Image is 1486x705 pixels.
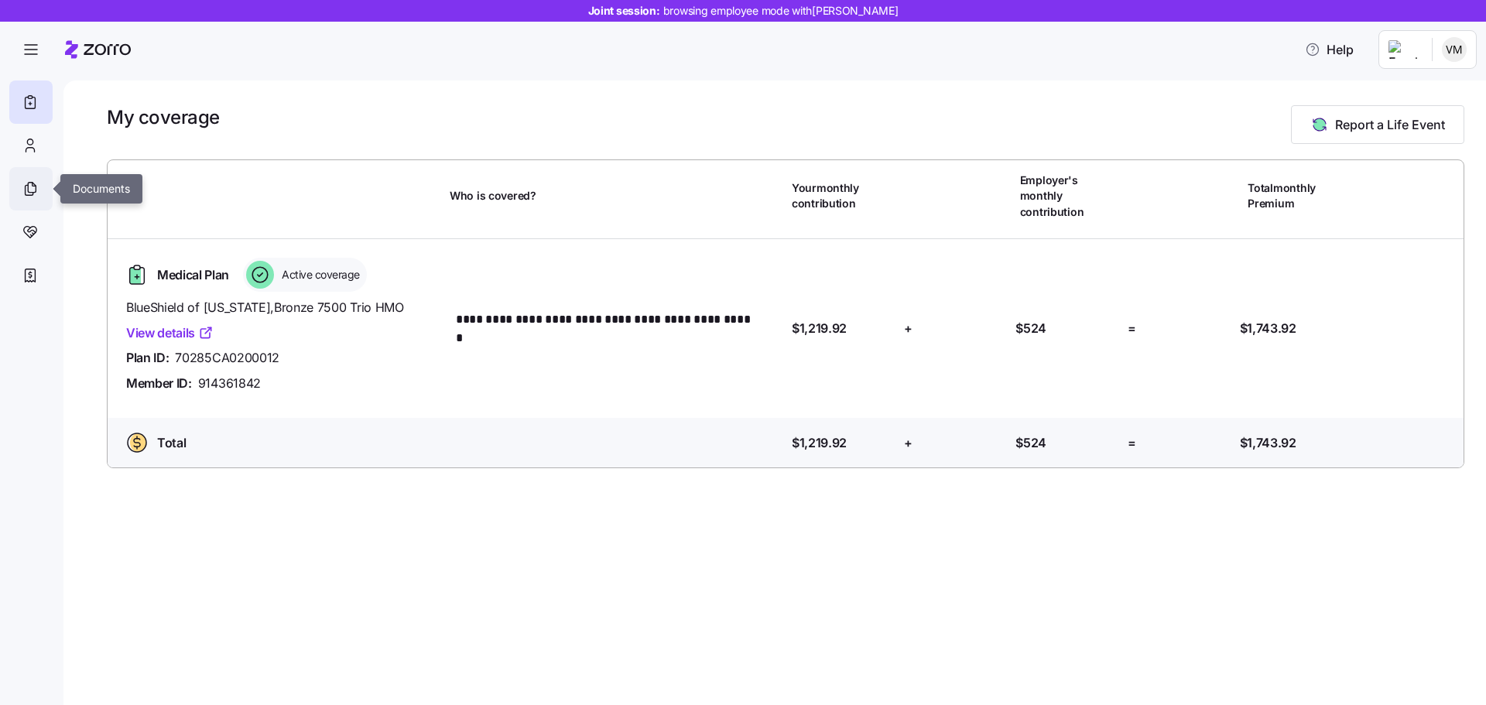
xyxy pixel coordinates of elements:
span: BlueShield of [US_STATE] , Bronze 7500 Trio HMO [126,298,437,317]
span: Total [157,433,186,453]
span: 914361842 [198,374,261,393]
img: 6e19f4de8ab09c97840c8d1f6443cac4 [1442,37,1467,62]
span: + [904,319,912,338]
span: $1,219.92 [792,319,847,338]
span: + [904,433,912,453]
span: browsing employee mode with [PERSON_NAME] [663,3,899,19]
span: $524 [1015,433,1046,453]
span: = [1128,433,1136,453]
span: Help [1305,40,1354,59]
button: Report a Life Event [1291,105,1464,144]
span: Total monthly Premium [1248,180,1349,212]
span: $524 [1015,319,1046,338]
span: $1,743.92 [1240,433,1296,453]
span: Active coverage [277,267,360,282]
button: Help [1293,34,1366,65]
h1: My coverage [107,105,220,129]
span: Your monthly contribution [792,180,893,212]
span: Employer's monthly contribution [1020,173,1121,220]
span: Medical Plan [157,265,229,285]
span: $1,219.92 [792,433,847,453]
span: Who is covered? [450,188,536,204]
span: Report a Life Event [1335,115,1445,134]
a: View details [126,323,214,343]
span: = [1128,319,1136,338]
span: 70285CA0200012 [175,348,279,368]
img: Employer logo [1388,40,1419,59]
span: Joint session: [588,3,899,19]
span: Plan ID: [126,348,169,368]
span: Member ID: [126,374,192,393]
span: $1,743.92 [1240,319,1296,338]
